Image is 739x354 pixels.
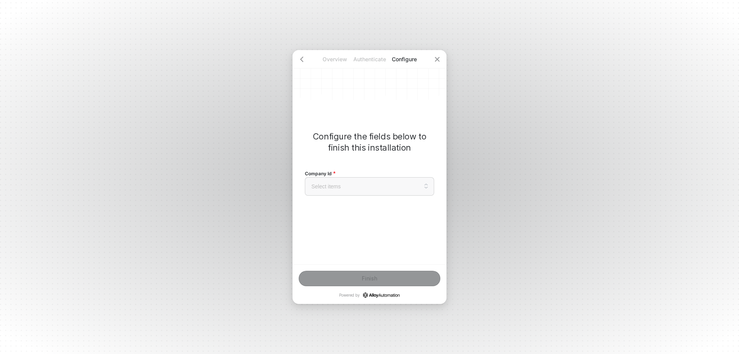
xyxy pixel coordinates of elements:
[305,170,335,177] span: Company Id
[352,55,387,63] p: Authenticate
[299,56,305,62] span: icon-arrow-left
[318,55,352,63] p: Overview
[363,292,400,298] a: icon-success
[387,55,421,63] p: Configure
[339,292,400,298] p: Powered by
[305,131,434,153] p: Configure the fields below to finish this installation
[434,56,440,62] span: icon-close
[299,271,440,286] button: Finish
